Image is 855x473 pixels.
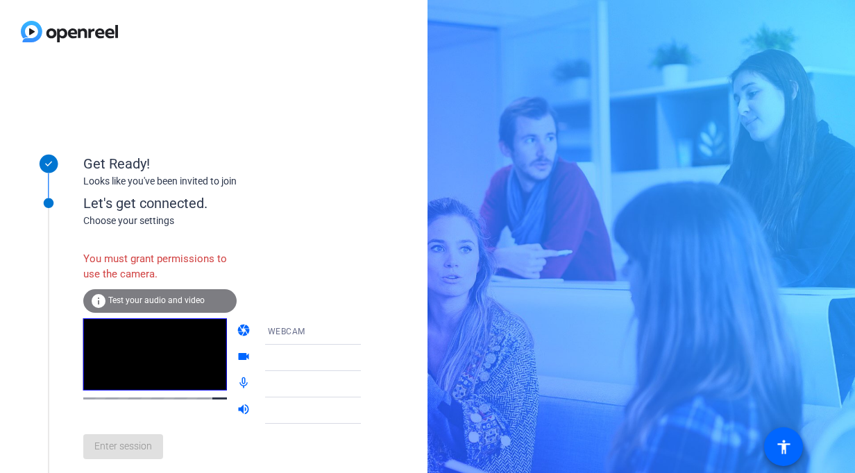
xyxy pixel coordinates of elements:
[108,295,205,305] span: Test your audio and video
[83,244,237,289] div: You must grant permissions to use the camera.
[237,350,253,366] mat-icon: videocam
[237,323,253,340] mat-icon: camera
[83,153,361,174] div: Get Ready!
[268,327,305,336] span: WEBCAM
[83,174,361,189] div: Looks like you've been invited to join
[237,376,253,393] mat-icon: mic_none
[237,402,253,419] mat-icon: volume_up
[775,438,792,455] mat-icon: accessibility
[83,193,389,214] div: Let's get connected.
[83,214,389,228] div: Choose your settings
[90,293,107,309] mat-icon: info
